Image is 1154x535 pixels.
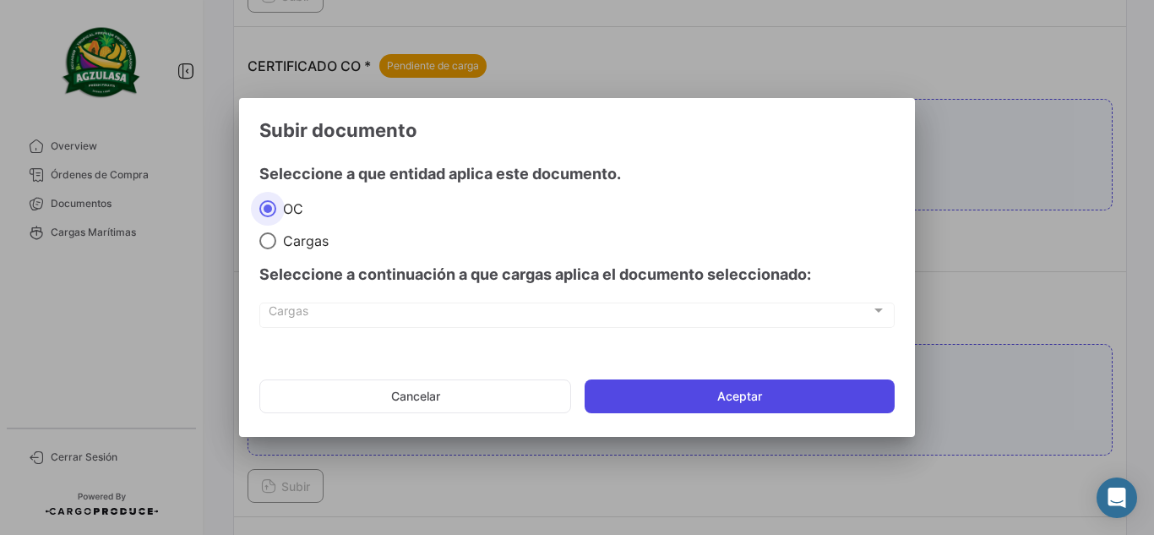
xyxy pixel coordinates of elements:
[276,200,303,217] span: OC
[269,307,871,321] span: Cargas
[1097,478,1137,518] div: Abrir Intercom Messenger
[259,118,895,142] h3: Subir documento
[585,379,895,413] button: Aceptar
[259,263,895,287] h4: Seleccione a continuación a que cargas aplica el documento seleccionado:
[259,379,571,413] button: Cancelar
[259,162,895,186] h4: Seleccione a que entidad aplica este documento.
[276,232,329,249] span: Cargas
